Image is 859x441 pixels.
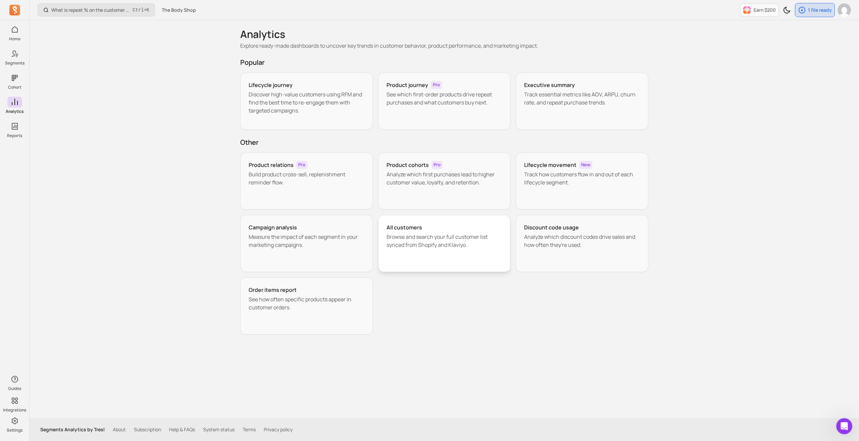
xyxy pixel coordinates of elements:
[249,286,297,294] h3: Order items report
[249,233,364,249] p: Measure the impact of each segment in your marketing campaigns.
[524,90,640,106] p: Track essential metrics like AOV, ARPU, churn rate, and repeat purchase trends.
[240,28,648,40] h1: Analytics
[387,170,502,186] p: Analyze which first purchases lead to higher customer value, loyalty, and retention.
[524,81,575,89] h3: Executive summary
[524,223,579,231] h3: Discount code usage
[387,161,429,169] h3: Product cohorts
[378,215,511,272] a: All customersBrowse and search your full customer list synced from Shopify and Klaviyo.
[516,215,648,272] a: Discount code usageAnalyze which discount codes drive sales and how often they're used.
[40,426,105,433] p: Segments Analytics by Tresl
[249,223,297,231] h3: Campaign analysis
[387,233,502,249] p: Browse and search your full customer list synced from Shopify and Klaviyo.
[240,42,648,50] p: Explore ready-made dashboards to uncover key trends in customer behavior, product performance, an...
[740,3,779,17] button: Earn $200
[38,3,155,16] button: What is repeat % on the customer cohort page? How is it defined?Ctrl+K
[240,152,373,210] a: Product relationsProBuild product cross-sell, replenishment reminder flow.
[240,58,648,67] h2: Popular
[133,6,149,13] span: +
[387,81,428,89] h3: Product journey
[524,170,640,186] p: Track how customers flow in and out of each lifecycle segment.
[7,372,22,393] button: Guides
[378,73,511,130] a: Product journeyProSee which first-order products drive repeat purchases and what customers buy next.
[133,7,144,13] kbd: Ctrl
[516,73,648,130] a: Executive summaryTrack essential metrics like AOV, ARPU, churn rate, and repeat purchase trends.
[432,161,443,169] span: Pro
[524,161,576,169] h3: Lifecycle movement
[249,161,294,169] h3: Product relations
[378,152,511,210] a: Product cohortsProAnalyze which first purchases lead to higher customer value, loyalty, and reten...
[249,295,364,311] p: See how often specific products appear in customer orders.
[113,426,126,433] a: About
[203,426,235,433] a: System status
[431,81,442,89] span: Pro
[9,36,20,42] p: Home
[147,7,149,13] kbd: K
[579,161,592,169] span: New
[240,277,373,335] a: Order items reportSee how often specific products appear in customer orders.
[6,109,23,114] p: Analytics
[387,223,422,231] h3: All customers
[264,426,293,433] a: Privacy policy
[240,138,648,147] h2: Other
[7,428,22,433] p: Settings
[240,215,373,272] a: Campaign analysisMeasure the impact of each segment in your marketing campaigns.
[169,426,195,433] a: Help & FAQs
[524,233,640,249] p: Analyze which discount codes drive sales and how often they're used.
[51,7,130,13] p: What is repeat % on the customer cohort page? How is it defined?
[3,407,26,413] p: Integrations
[780,3,794,17] button: Toggle dark mode
[836,418,852,434] iframe: Intercom live chat
[243,426,256,433] a: Terms
[240,73,373,130] a: Lifecycle journeyDiscover high-value customers using RFM and find the best time to re-engage them...
[7,133,22,138] p: Reports
[5,60,24,66] p: Segments
[296,161,307,169] span: Pro
[249,90,364,115] p: Discover high-value customers using RFM and find the best time to re-engage them with targeted ca...
[808,7,832,13] p: 1 file ready
[162,7,196,13] span: The Body Shop
[754,7,776,13] p: Earn $200
[249,81,293,89] h3: Lifecycle journey
[387,90,502,106] p: See which first-order products drive repeat purchases and what customers buy next.
[134,426,161,433] a: Subscription
[158,4,200,16] button: The Body Shop
[516,152,648,210] a: Lifecycle movementNewTrack how customers flow in and out of each lifecycle segment.
[8,386,21,391] p: Guides
[8,85,21,90] p: Cohort
[838,3,851,17] img: avatar
[249,170,364,186] p: Build product cross-sell, replenishment reminder flow.
[795,3,835,17] button: 1 file ready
